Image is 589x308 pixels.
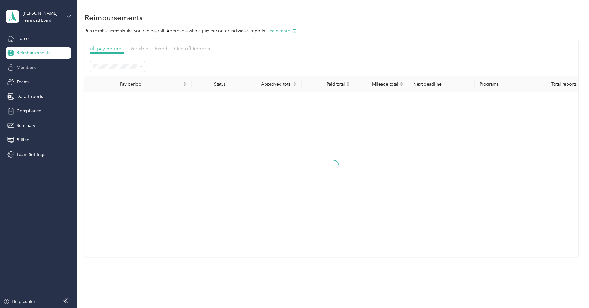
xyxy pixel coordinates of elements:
[307,81,345,87] span: Paid total
[17,35,29,42] span: Home
[253,81,292,87] span: Approved total
[3,298,35,305] button: Help center
[541,76,581,92] th: Total reports
[475,76,541,92] th: Programs
[400,81,403,85] span: caret-up
[174,46,210,51] span: One-off Reports
[408,76,475,92] th: Next deadline
[23,10,62,17] div: [PERSON_NAME]
[120,81,182,87] span: Pay period
[84,27,578,34] p: Run reimbursements like you run payroll. Approve a whole pay period or individual reports.
[17,137,30,143] span: Billing
[248,76,302,92] th: Approved total
[355,76,408,92] th: Mileage total
[17,108,41,114] span: Compliance
[155,46,167,51] span: Fixed
[17,79,29,85] span: Teams
[293,83,297,87] span: caret-down
[346,81,350,85] span: caret-up
[293,81,297,85] span: caret-up
[84,14,143,21] h1: Reimbursements
[400,83,403,87] span: caret-down
[23,19,51,22] div: Team dashboard
[183,83,187,87] span: caret-down
[360,81,398,87] span: Mileage total
[183,81,187,85] span: caret-up
[17,122,35,129] span: Summary
[267,27,297,34] button: Learn more
[17,151,45,158] span: Team Settings
[302,76,355,92] th: Paid total
[90,46,124,51] span: All pay periods
[554,273,589,308] iframe: Everlance-gr Chat Button Frame
[17,50,50,56] span: Reimbursements
[17,93,43,100] span: Data Exports
[197,81,243,87] div: Status
[346,83,350,87] span: caret-down
[17,64,36,71] span: Members
[130,46,148,51] span: Variable
[115,76,192,92] th: Pay period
